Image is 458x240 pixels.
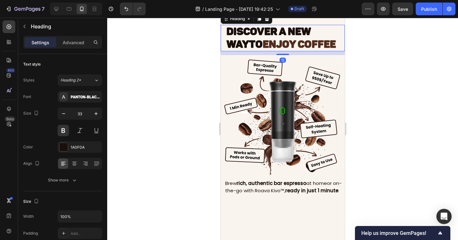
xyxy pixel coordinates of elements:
div: Size [23,197,40,206]
div: 12 [59,40,65,45]
strong: rich, authentic bar espresso [16,162,86,169]
div: Panton-BlackCaps [71,94,101,100]
div: Show more [48,177,78,183]
span: Save [398,6,408,12]
div: Open Intercom Messenger [436,209,452,224]
button: Save [392,3,413,15]
strong: in just 1 minute [80,169,118,176]
span: Draft [295,6,304,12]
p: Heading [31,23,100,30]
div: 1A0F0A [71,145,101,150]
button: Show survey - Help us improve GemPages! [361,229,444,237]
div: Font [23,94,31,100]
span: Heading 2* [60,77,81,83]
iframe: Design area [221,18,345,240]
div: Padding [23,230,38,236]
p: Advanced [63,39,84,46]
div: Width [23,214,34,219]
strong: ready [65,169,79,176]
div: Align [23,159,41,168]
div: Color [23,144,33,150]
button: Heading 2* [58,74,102,86]
div: Styles [23,77,34,83]
div: Add... [71,231,101,236]
p: Brew at homeor on-the-go with Roava Kivo™, [4,162,121,176]
p: 7 [42,5,45,13]
div: Text style [23,61,41,67]
div: Publish [421,6,437,12]
div: 450 [6,68,15,73]
span: / [202,6,204,12]
button: 7 [3,3,47,15]
input: Auto [58,211,102,222]
div: Beta [5,116,15,122]
p: Settings [31,39,49,46]
span: Landing Page - [DATE] 19:42:25 [205,6,273,12]
button: Show more [23,174,102,186]
span: Help us improve GemPages! [361,230,436,236]
button: Publish [416,3,442,15]
div: Size [23,109,40,118]
div: Undo/Redo [120,3,146,15]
